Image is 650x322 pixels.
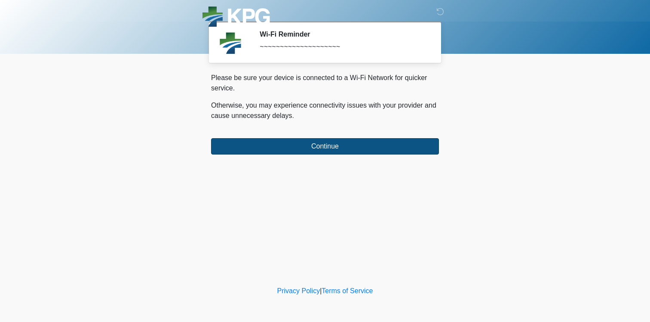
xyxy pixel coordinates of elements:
p: Otherwise, you may experience connectivity issues with your provider and cause unnecessary delays [211,100,439,121]
img: Agent Avatar [218,30,243,56]
p: Please be sure your device is connected to a Wi-Fi Network for quicker service. [211,73,439,93]
button: Continue [211,138,439,155]
div: ~~~~~~~~~~~~~~~~~~~~ [260,42,426,52]
a: Privacy Policy [277,287,320,294]
a: Terms of Service [322,287,373,294]
img: KPG Healthcare Logo [202,6,270,29]
span: . [292,112,294,119]
a: | [320,287,322,294]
